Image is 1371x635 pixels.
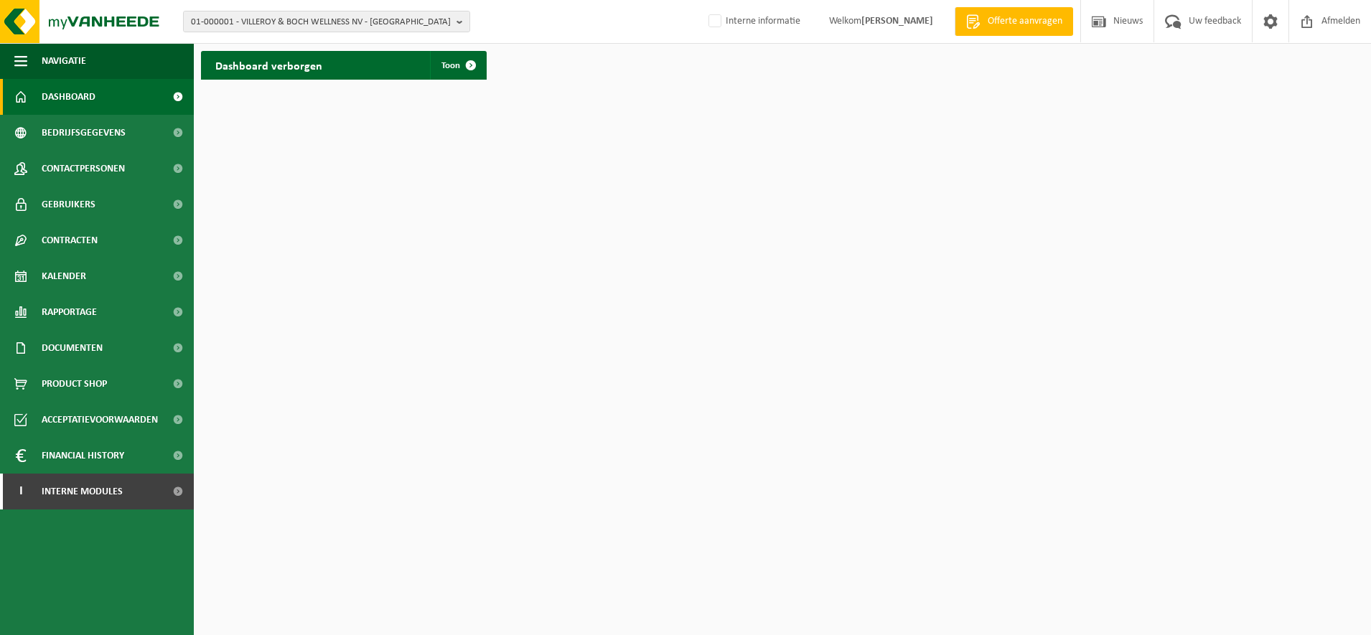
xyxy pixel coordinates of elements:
[42,294,97,330] span: Rapportage
[42,402,158,438] span: Acceptatievoorwaarden
[14,474,27,509] span: I
[42,43,86,79] span: Navigatie
[955,7,1073,36] a: Offerte aanvragen
[183,11,470,32] button: 01-000001 - VILLEROY & BOCH WELLNESS NV - [GEOGRAPHIC_DATA]
[42,151,125,187] span: Contactpersonen
[441,61,460,70] span: Toon
[42,258,86,294] span: Kalender
[861,16,933,27] strong: [PERSON_NAME]
[42,79,95,115] span: Dashboard
[430,51,485,80] a: Toon
[42,187,95,222] span: Gebruikers
[42,330,103,366] span: Documenten
[191,11,451,33] span: 01-000001 - VILLEROY & BOCH WELLNESS NV - [GEOGRAPHIC_DATA]
[201,51,337,79] h2: Dashboard verborgen
[984,14,1066,29] span: Offerte aanvragen
[42,474,123,509] span: Interne modules
[42,222,98,258] span: Contracten
[706,11,800,32] label: Interne informatie
[42,115,126,151] span: Bedrijfsgegevens
[42,438,124,474] span: Financial History
[42,366,107,402] span: Product Shop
